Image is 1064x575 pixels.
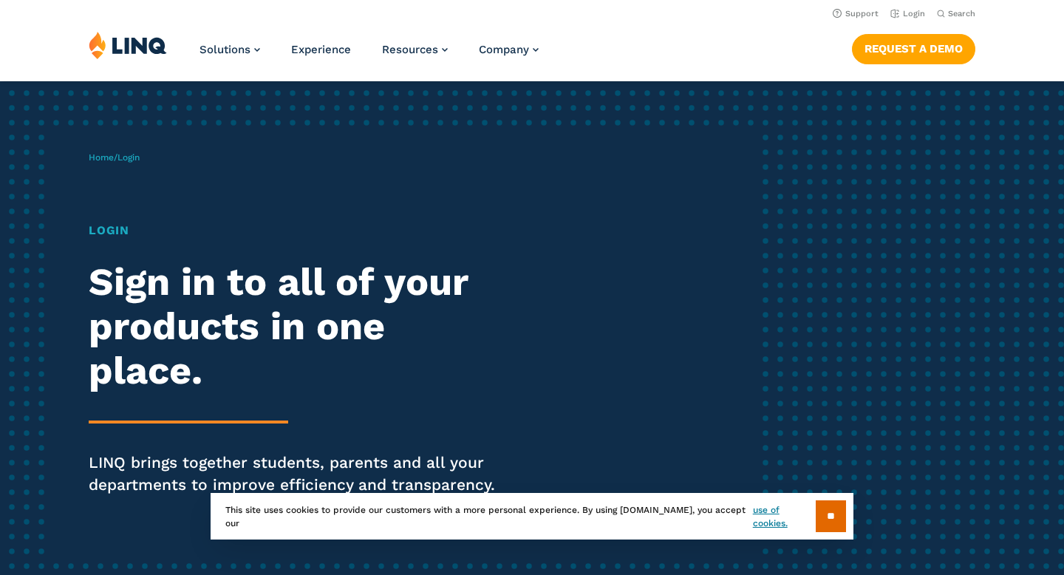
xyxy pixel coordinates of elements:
span: Solutions [199,43,250,56]
a: Solutions [199,43,260,56]
a: use of cookies. [753,503,816,530]
a: Experience [291,43,351,56]
span: Company [479,43,529,56]
img: LINQ | K‑12 Software [89,31,167,59]
nav: Primary Navigation [199,31,539,80]
p: LINQ brings together students, parents and all your departments to improve efficiency and transpa... [89,452,499,496]
a: Home [89,152,114,163]
span: / [89,152,140,163]
h1: Login [89,222,499,239]
span: Login [117,152,140,163]
a: Company [479,43,539,56]
span: Resources [382,43,438,56]
span: Search [948,9,975,18]
a: Resources [382,43,448,56]
button: Open Search Bar [937,8,975,19]
a: Request a Demo [852,34,975,64]
a: Support [833,9,879,18]
a: Login [890,9,925,18]
h2: Sign in to all of your products in one place. [89,260,499,392]
div: This site uses cookies to provide our customers with a more personal experience. By using [DOMAIN... [211,493,853,540]
nav: Button Navigation [852,31,975,64]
